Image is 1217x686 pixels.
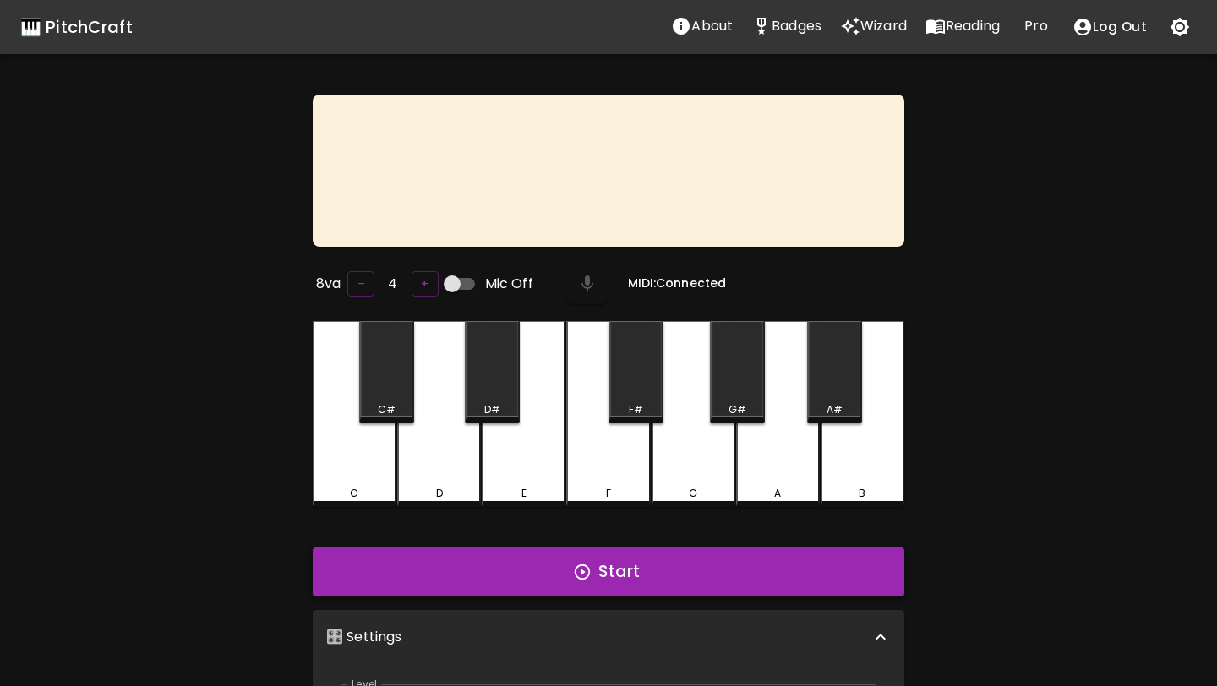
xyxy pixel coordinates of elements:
button: Reading [916,9,1009,43]
p: Reading [946,16,1000,36]
p: Badges [772,16,821,36]
h6: MIDI: Connected [628,275,726,293]
div: C [350,486,358,501]
a: Stats [742,9,831,45]
button: account of current user [1063,9,1156,45]
h6: 8va [316,272,341,296]
div: A [774,486,781,501]
a: About [662,9,742,45]
p: Wizard [860,16,907,36]
div: E [521,486,527,501]
a: Pro [1009,9,1063,45]
button: Wizard [831,9,916,43]
a: Reading [916,9,1009,45]
div: G [689,486,697,501]
p: Pro [1024,16,1047,36]
button: About [662,9,742,43]
p: 🎛️ Settings [326,627,402,647]
div: C# [378,402,396,417]
div: D [436,486,443,501]
div: G# [729,402,746,417]
h6: 4 [388,272,397,296]
a: Wizard [831,9,916,45]
div: 🎛️ Settings [313,610,904,664]
div: D# [484,402,500,417]
span: Mic Off [485,274,533,294]
button: Stats [742,9,831,43]
div: F# [629,402,643,417]
div: F [606,486,611,501]
p: About [691,16,733,36]
button: Start [313,547,904,596]
button: – [347,271,374,297]
a: 🎹 PitchCraft [20,14,133,41]
button: + [412,271,439,297]
button: Pro [1009,9,1063,43]
div: B [859,486,865,501]
div: A# [827,402,843,417]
